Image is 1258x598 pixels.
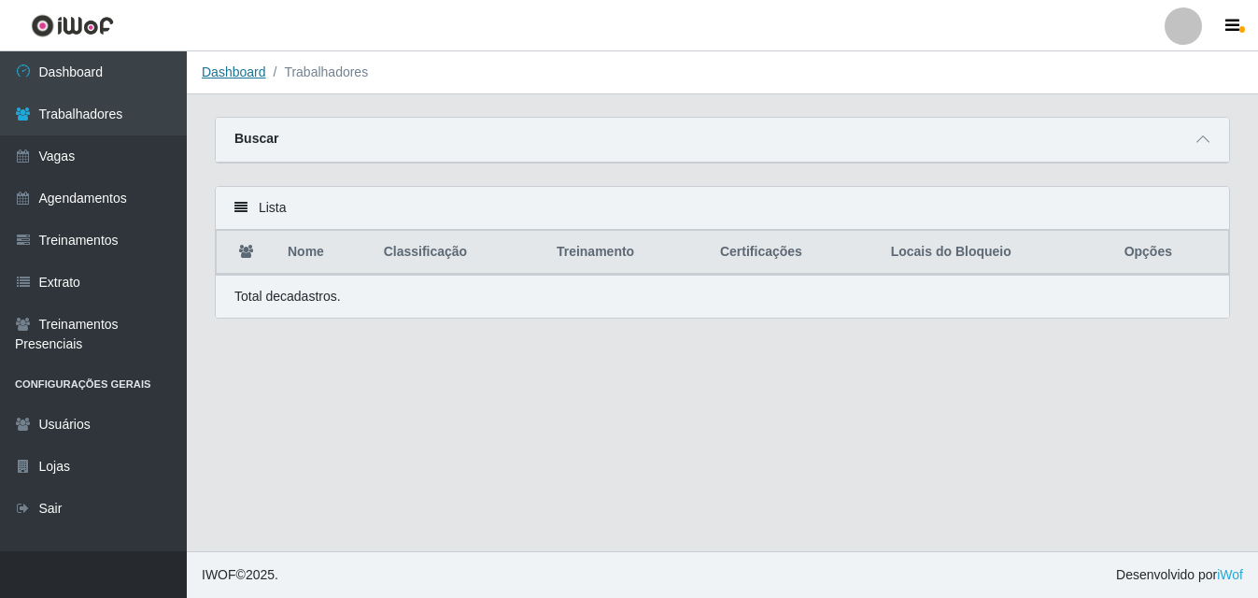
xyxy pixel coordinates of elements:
th: Classificação [373,231,545,275]
nav: breadcrumb [187,51,1258,94]
span: Desenvolvido por [1116,565,1243,585]
li: Trabalhadores [266,63,369,82]
span: © 2025 . [202,565,278,585]
th: Certificações [709,231,880,275]
div: Lista [216,187,1229,230]
th: Opções [1113,231,1229,275]
th: Treinamento [545,231,709,275]
strong: Buscar [234,131,278,146]
p: Total de cadastros. [234,287,341,306]
span: IWOF [202,567,236,582]
img: CoreUI Logo [31,14,114,37]
a: Dashboard [202,64,266,79]
a: iWof [1217,567,1243,582]
th: Locais do Bloqueio [880,231,1113,275]
th: Nome [276,231,373,275]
